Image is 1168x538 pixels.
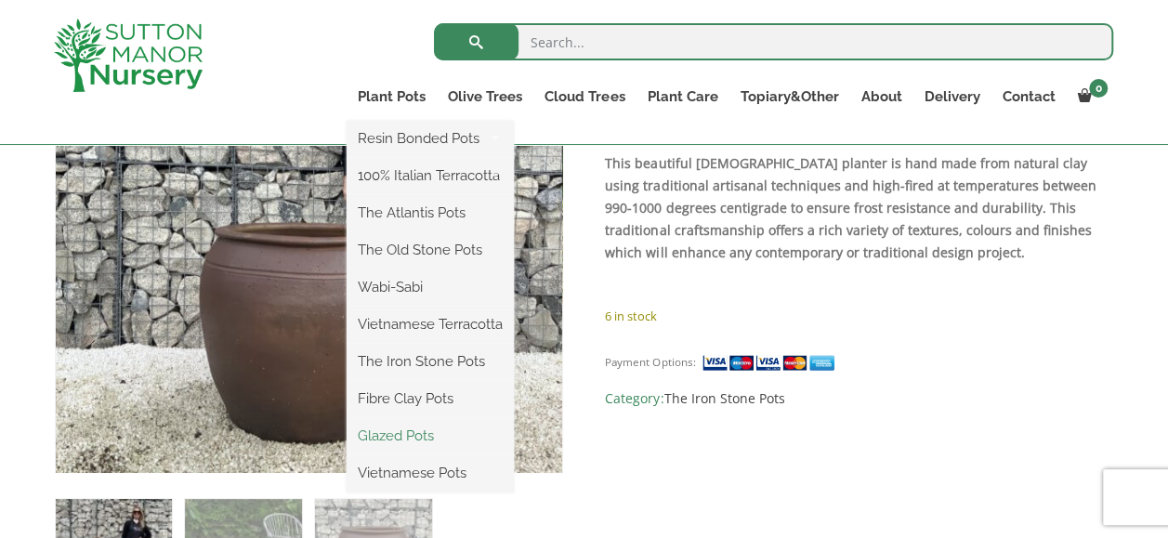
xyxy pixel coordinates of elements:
span: Category: [605,387,1113,410]
a: Fibre Clay Pots [347,385,514,413]
a: The Iron Stone Pots [663,389,784,407]
a: Contact [991,84,1066,110]
a: Vietnamese Pots [347,459,514,487]
a: 100% Italian Terracotta [347,162,514,190]
input: Search... [434,23,1113,60]
a: Plant Pots [347,84,437,110]
img: logo [54,19,203,92]
img: payment supported [702,353,841,373]
a: About [849,84,912,110]
span: 0 [1089,79,1108,98]
a: Plant Care [636,84,728,110]
a: The Atlantis Pots [347,199,514,227]
a: The Old Stone Pots [347,236,514,264]
a: Resin Bonded Pots [347,125,514,152]
a: Delivery [912,84,991,110]
a: Topiary&Other [728,84,849,110]
a: Vietnamese Terracotta [347,310,514,338]
a: Glazed Pots [347,422,514,450]
a: Wabi-Sabi [347,273,514,301]
strong: This beautiful [DEMOGRAPHIC_DATA] planter is hand made from natural clay using traditional artisa... [605,154,1096,261]
a: The Iron Stone Pots [347,348,514,375]
a: Cloud Trees [533,84,636,110]
p: 6 in stock [605,305,1113,327]
a: Olive Trees [437,84,533,110]
small: Payment Options: [605,355,695,369]
a: 0 [1066,84,1113,110]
